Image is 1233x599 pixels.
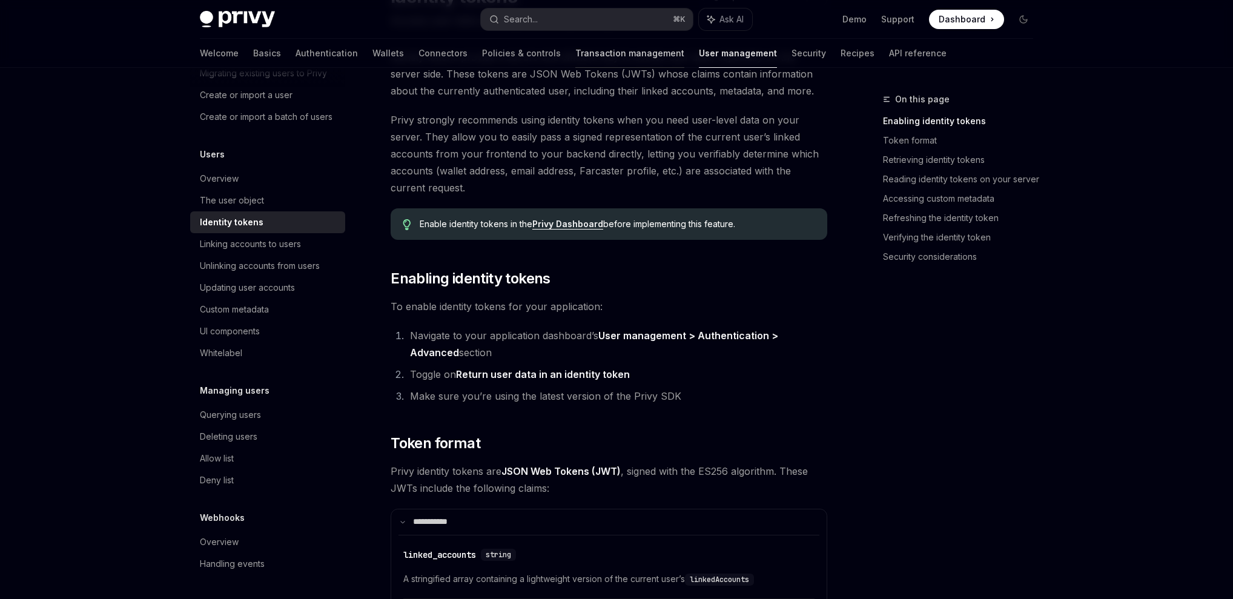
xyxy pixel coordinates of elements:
[883,150,1043,170] a: Retrieving identity tokens
[190,211,345,233] a: Identity tokens
[883,131,1043,150] a: Token format
[391,298,827,315] span: To enable identity tokens for your application:
[418,39,468,68] a: Connectors
[403,549,476,561] div: linked_accounts
[190,168,345,190] a: Overview
[190,448,345,469] a: Allow list
[190,426,345,448] a: Deleting users
[190,469,345,491] a: Deny list
[200,383,269,398] h5: Managing users
[403,219,411,230] svg: Tip
[200,511,245,525] h5: Webhooks
[200,429,257,444] div: Deleting users
[190,106,345,128] a: Create or import a batch of users
[200,408,261,422] div: Querying users
[190,553,345,575] a: Handling events
[190,299,345,320] a: Custom metadata
[200,473,234,488] div: Deny list
[841,39,874,68] a: Recipes
[929,10,1004,29] a: Dashboard
[200,147,225,162] h5: Users
[881,13,914,25] a: Support
[190,277,345,299] a: Updating user accounts
[200,110,332,124] div: Create or import a batch of users
[482,39,561,68] a: Policies & controls
[883,247,1043,266] a: Security considerations
[532,219,603,230] a: Privy Dashboard
[420,218,815,230] span: Enable identity tokens in the before implementing this feature.
[391,269,550,288] span: Enabling identity tokens
[406,327,827,361] li: Navigate to your application dashboard’s section
[200,215,263,230] div: Identity tokens
[391,434,480,453] span: Token format
[200,259,320,273] div: Unlinking accounts from users
[391,463,827,497] span: Privy identity tokens are , signed with the ES256 algorithm. These JWTs include the following cla...
[391,111,827,196] span: Privy strongly recommends using identity tokens when you need user-level data on your server. The...
[200,324,260,339] div: UI components
[883,170,1043,189] a: Reading identity tokens on your server
[200,237,301,251] div: Linking accounts to users
[883,208,1043,228] a: Refreshing the identity token
[883,228,1043,247] a: Verifying the identity token
[699,39,777,68] a: User management
[406,366,827,383] li: Toggle on
[200,171,239,186] div: Overview
[792,39,826,68] a: Security
[200,39,239,68] a: Welcome
[200,280,295,295] div: Updating user accounts
[200,557,265,571] div: Handling events
[200,11,275,28] img: dark logo
[939,13,985,25] span: Dashboard
[883,111,1043,131] a: Enabling identity tokens
[200,302,269,317] div: Custom metadata
[190,233,345,255] a: Linking accounts to users
[200,193,264,208] div: The user object
[406,388,827,405] li: Make sure you’re using the latest version of the Privy SDK
[504,12,538,27] div: Search...
[883,189,1043,208] a: Accessing custom metadata
[296,39,358,68] a: Authentication
[481,8,693,30] button: Search...⌘K
[895,92,950,107] span: On this page
[699,8,752,30] button: Ask AI
[190,342,345,364] a: Whitelabel
[200,346,242,360] div: Whitelabel
[403,572,815,586] span: A stringified array containing a lightweight version of the current user’s
[486,550,511,560] span: string
[200,451,234,466] div: Allow list
[575,39,684,68] a: Transaction management
[190,84,345,106] a: Create or import a user
[190,255,345,277] a: Unlinking accounts from users
[685,574,754,586] code: linkedAccounts
[1014,10,1033,29] button: Toggle dark mode
[889,39,947,68] a: API reference
[190,531,345,553] a: Overview
[190,404,345,426] a: Querying users
[200,88,293,102] div: Create or import a user
[253,39,281,68] a: Basics
[190,320,345,342] a: UI components
[456,368,630,380] strong: Return user data in an identity token
[391,48,827,99] span: Identity tokens provide a secure and efficient way to access user data, especially on the server ...
[842,13,867,25] a: Demo
[673,15,686,24] span: ⌘ K
[190,190,345,211] a: The user object
[719,13,744,25] span: Ask AI
[501,465,621,478] a: JSON Web Tokens (JWT)
[372,39,404,68] a: Wallets
[200,535,239,549] div: Overview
